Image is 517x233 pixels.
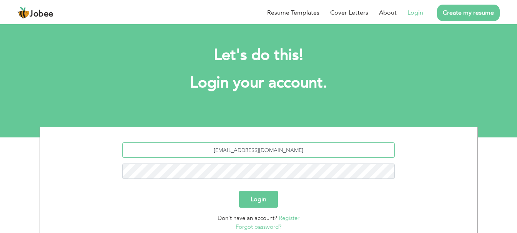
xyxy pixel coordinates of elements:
[279,214,299,222] a: Register
[17,7,53,19] a: Jobee
[437,5,500,21] a: Create my resume
[330,8,368,17] a: Cover Letters
[17,7,30,19] img: jobee.io
[30,10,53,18] span: Jobee
[51,45,466,65] h2: Let's do this!
[51,73,466,93] h1: Login your account.
[218,214,277,222] span: Don't have an account?
[122,142,395,158] input: Email
[267,8,319,17] a: Resume Templates
[239,191,278,208] button: Login
[236,223,281,231] a: Forgot password?
[379,8,397,17] a: About
[407,8,423,17] a: Login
